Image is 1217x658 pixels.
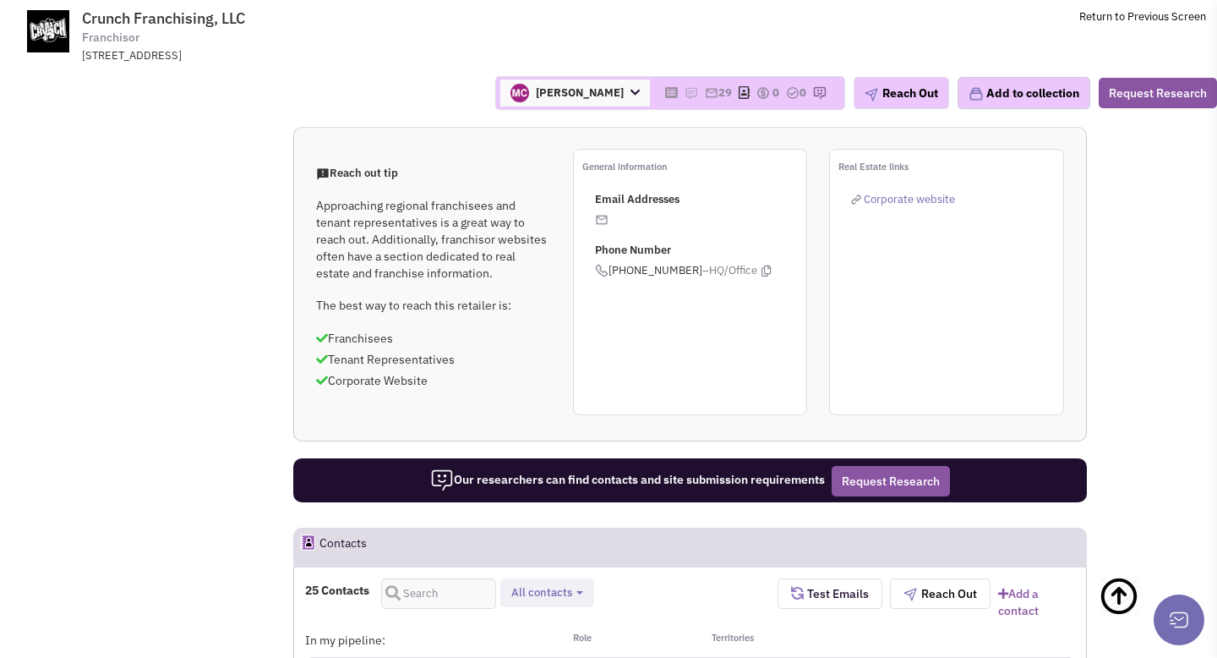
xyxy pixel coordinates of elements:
img: icon-phone.png [595,264,608,277]
p: The best way to reach this retailer is: [316,297,551,314]
div: Territories [690,632,818,649]
p: Phone Number [595,243,807,259]
button: All contacts [506,584,588,602]
span: [PHONE_NUMBER] [595,263,807,279]
span: –HQ/Office [702,263,757,279]
p: Real Estate links [838,158,1063,175]
button: Reach Out [890,578,991,609]
span: Franchisor [82,29,139,47]
img: plane.png [865,88,878,101]
img: TaskCount.png [786,86,800,100]
input: Search [381,578,496,609]
img: icon-dealamount.png [756,86,770,100]
button: Test Emails [778,578,882,609]
img: icon-email-active-16.png [705,86,718,100]
span: 29 [718,85,732,100]
span: Corporate website [864,192,955,206]
p: Email Addresses [595,192,807,208]
p: Corporate Website [316,372,551,389]
a: Add a contact [998,585,1075,619]
h2: Contacts [319,529,367,566]
h4: 25 Contacts [305,583,369,598]
button: Add to collection [958,77,1090,109]
span: 0 [772,85,779,100]
span: Crunch Franchising, LLC [82,8,245,28]
span: [PERSON_NAME] [500,80,650,107]
span: 0 [800,85,806,100]
p: Franchisees [316,330,551,347]
img: icon-researcher-20.png [430,469,454,492]
img: dWiksK7yNUa5xdpHmDm7UA.png [510,84,529,102]
div: In my pipeline: [305,632,562,649]
p: Approaching regional franchisees and tenant representatives is a great way to reach out. Addition... [316,197,551,282]
img: reachlinkicon.png [851,195,861,205]
button: Request Research [1099,78,1217,108]
span: Reach out tip [316,166,398,180]
a: Return to Previous Screen [1079,9,1206,24]
button: Request Research [832,466,950,496]
img: icon-note.png [685,86,698,100]
span: Our researchers can find contacts and site submission requirements [430,472,825,487]
img: icon-collection-lavender.png [969,86,984,101]
img: www.crunchfranchise.com [11,10,85,52]
img: icon-email-active-16.png [595,213,608,227]
div: [STREET_ADDRESS] [82,48,523,64]
p: General information [582,158,807,175]
a: Corporate website [851,192,955,206]
div: Role [562,632,690,649]
button: Reach Out [854,77,949,109]
img: plane.png [903,588,917,601]
img: research-icon.png [813,86,827,100]
p: Tenant Representatives [316,351,551,368]
span: Test Emails [804,586,869,601]
span: All contacts [511,585,572,600]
